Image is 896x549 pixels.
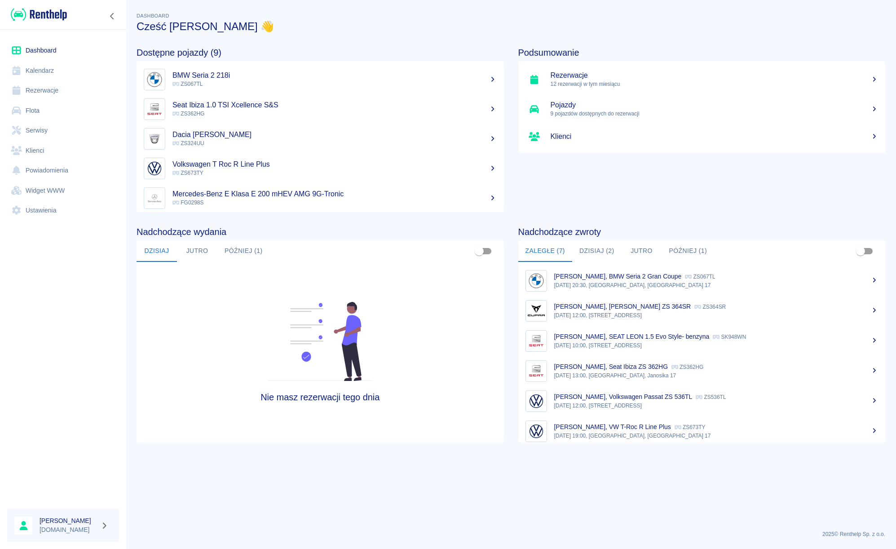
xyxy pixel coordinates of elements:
h4: Podsumowanie [518,47,886,58]
span: Pokaż przypisane tylko do mnie [852,243,869,260]
button: Później (1) [217,240,270,262]
p: ZS362HG [671,364,703,370]
button: Dzisiaj (2) [572,240,622,262]
p: 9 pojazdów dostępnych do rezerwacji [551,110,878,118]
p: [DATE] 19:00, [GEOGRAPHIC_DATA], [GEOGRAPHIC_DATA] 17 [554,432,878,440]
img: Image [528,272,545,289]
a: Rezerwacje [7,80,119,101]
a: Powiadomienia [7,160,119,181]
h5: Dacia [PERSON_NAME] [172,130,497,139]
img: Fleet [262,302,378,381]
p: [DATE] 12:00, [STREET_ADDRESS] [554,311,878,319]
img: Image [146,190,163,207]
a: Serwisy [7,120,119,141]
h5: Pojazdy [551,101,878,110]
span: ZS362HG [172,111,204,117]
button: Jutro [177,240,217,262]
a: ImageBMW Seria 2 218i ZS067TL [137,65,504,94]
p: ZS067TL [685,274,715,280]
h4: Dostępne pojazdy (9) [137,47,504,58]
p: ZS364SR [694,304,726,310]
span: ZS673TY [172,170,203,176]
h6: [PERSON_NAME] [40,516,97,525]
button: Później (1) [662,240,714,262]
h5: Rezerwacje [551,71,878,80]
p: 2025 © Renthelp Sp. z o.o. [137,530,885,538]
p: [DATE] 12:00, [STREET_ADDRESS] [554,402,878,410]
button: Zwiń nawigację [106,10,119,22]
h5: Seat Ibiza 1.0 TSI Xcellence S&S [172,101,497,110]
img: Image [528,393,545,410]
p: [DOMAIN_NAME] [40,525,97,535]
a: Image[PERSON_NAME], BMW Seria 2 Gran Coupe ZS067TL[DATE] 20:30, [GEOGRAPHIC_DATA], [GEOGRAPHIC_DA... [518,266,886,296]
a: Image[PERSON_NAME], VW T-Roc R Line Plus ZS673TY[DATE] 19:00, [GEOGRAPHIC_DATA], [GEOGRAPHIC_DATA... [518,416,886,446]
span: ZS324UU [172,140,204,146]
a: Kalendarz [7,61,119,81]
a: Klienci [7,141,119,161]
img: Image [528,302,545,319]
span: Pokaż przypisane tylko do mnie [471,243,488,260]
a: Image[PERSON_NAME], [PERSON_NAME] ZS 364SR ZS364SR[DATE] 12:00, [STREET_ADDRESS] [518,296,886,326]
p: [PERSON_NAME], Seat Ibiza ZS 362HG [554,363,668,370]
p: 12 rezerwacji w tym miesiącu [551,80,878,88]
a: Pojazdy9 pojazdów dostępnych do rezerwacji [518,94,886,124]
a: ImageSeat Ibiza 1.0 TSI Xcellence S&S ZS362HG [137,94,504,124]
a: Image[PERSON_NAME], Seat Ibiza ZS 362HG ZS362HG[DATE] 13:00, [GEOGRAPHIC_DATA], Janosika 17 [518,356,886,386]
img: Image [146,160,163,177]
p: [DATE] 20:30, [GEOGRAPHIC_DATA], [GEOGRAPHIC_DATA] 17 [554,281,878,289]
img: Image [528,423,545,440]
a: ImageVolkswagen T Roc R Line Plus ZS673TY [137,154,504,183]
span: Dashboard [137,13,169,18]
h3: Cześć [PERSON_NAME] 👋 [137,20,885,33]
a: ImageDacia [PERSON_NAME] ZS324UU [137,124,504,154]
p: [DATE] 13:00, [GEOGRAPHIC_DATA], Janosika 17 [554,372,878,380]
a: Ustawienia [7,200,119,221]
h4: Nie masz rezerwacji tego dnia [182,392,458,403]
a: Flota [7,101,119,121]
a: Renthelp logo [7,7,67,22]
img: Renthelp logo [11,7,67,22]
p: SK948WN [713,334,746,340]
span: FG0298S [172,199,203,206]
button: Jutro [621,240,662,262]
h5: Klienci [551,132,878,141]
a: ImageMercedes-Benz E Klasa E 200 mHEV AMG 9G-Tronic FG0298S [137,183,504,213]
a: Image[PERSON_NAME], Volkswagen Passat ZS 536TL ZS536TL[DATE] 12:00, [STREET_ADDRESS] [518,386,886,416]
p: [PERSON_NAME], [PERSON_NAME] ZS 364SR [554,303,691,310]
a: Rezerwacje12 rezerwacji w tym miesiącu [518,65,886,94]
a: Dashboard [7,40,119,61]
img: Image [146,130,163,147]
img: Image [528,363,545,380]
a: Image[PERSON_NAME], SEAT LEON 1.5 Evo Style- benzyna SK948WN[DATE] 10:00, [STREET_ADDRESS] [518,326,886,356]
h5: Volkswagen T Roc R Line Plus [172,160,497,169]
h5: Mercedes-Benz E Klasa E 200 mHEV AMG 9G-Tronic [172,190,497,199]
a: Widget WWW [7,181,119,201]
p: [PERSON_NAME], VW T-Roc R Line Plus [554,423,671,430]
img: Image [146,71,163,88]
img: Image [146,101,163,118]
button: Zaległe (7) [518,240,572,262]
span: ZS067TL [172,81,203,87]
p: ZS673TY [675,424,706,430]
p: [PERSON_NAME], Volkswagen Passat ZS 536TL [554,393,693,400]
button: Dzisiaj [137,240,177,262]
h4: Nadchodzące wydania [137,226,504,237]
p: [PERSON_NAME], BMW Seria 2 Gran Coupe [554,273,682,280]
img: Image [528,332,545,350]
h4: Nadchodzące zwroty [518,226,886,237]
a: Klienci [518,124,886,149]
p: [DATE] 10:00, [STREET_ADDRESS] [554,341,878,350]
h5: BMW Seria 2 218i [172,71,497,80]
p: ZS536TL [696,394,726,400]
p: [PERSON_NAME], SEAT LEON 1.5 Evo Style- benzyna [554,333,710,340]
